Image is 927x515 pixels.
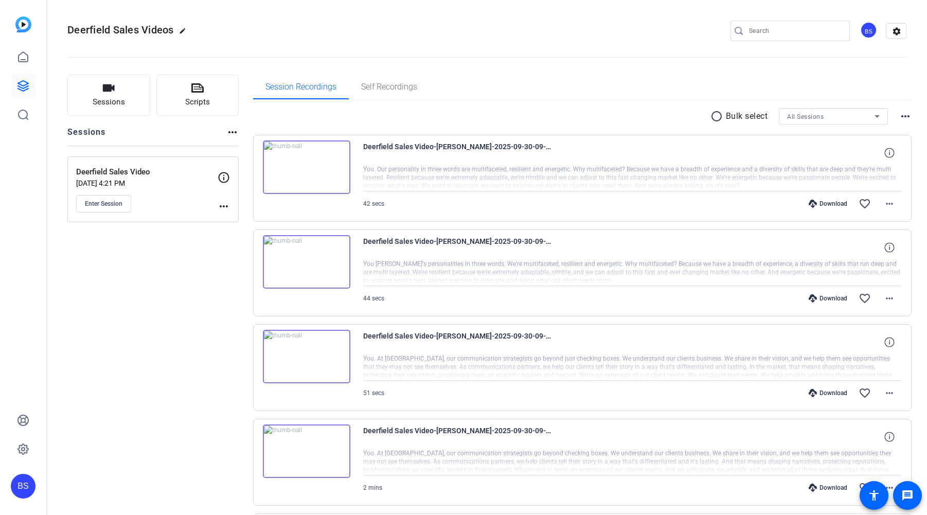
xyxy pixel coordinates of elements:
[859,292,871,305] mat-icon: favorite_border
[804,484,852,492] div: Download
[263,140,350,194] img: thumb-nail
[363,424,554,449] span: Deerfield Sales Video-[PERSON_NAME]-2025-09-30-09-16-05-556-0
[363,389,384,397] span: 51 secs
[67,75,150,116] button: Sessions
[93,96,125,108] span: Sessions
[156,75,239,116] button: Scripts
[710,110,726,122] mat-icon: radio_button_unchecked
[361,83,417,91] span: Self Recordings
[883,387,896,399] mat-icon: more_horiz
[883,482,896,494] mat-icon: more_horiz
[363,484,382,491] span: 2 mins
[363,330,554,354] span: Deerfield Sales Video-[PERSON_NAME]-2025-09-30-09-18-25-210-0
[67,126,106,146] h2: Sessions
[363,140,554,165] span: Deerfield Sales Video-[PERSON_NAME]-2025-09-30-09-20-33-944-0
[218,200,230,212] mat-icon: more_horiz
[226,126,239,138] mat-icon: more_horiz
[263,330,350,383] img: thumb-nail
[860,22,878,40] ngx-avatar: Bowstring Studios
[804,294,852,303] div: Download
[76,166,218,178] p: Deerfield Sales Video
[859,482,871,494] mat-icon: favorite_border
[67,24,174,36] span: Deerfield Sales Videos
[787,113,824,120] span: All Sessions
[185,96,210,108] span: Scripts
[901,489,914,502] mat-icon: message
[265,83,336,91] span: Session Recordings
[804,389,852,397] div: Download
[76,195,131,212] button: Enter Session
[363,295,384,302] span: 44 secs
[899,110,912,122] mat-icon: more_horiz
[11,474,35,499] div: BS
[263,424,350,478] img: thumb-nail
[179,27,191,40] mat-icon: edit
[859,198,871,210] mat-icon: favorite_border
[85,200,122,208] span: Enter Session
[749,25,842,37] input: Search
[76,179,218,187] p: [DATE] 4:21 PM
[263,235,350,289] img: thumb-nail
[726,110,768,122] p: Bulk select
[860,22,877,39] div: BS
[883,198,896,210] mat-icon: more_horiz
[859,387,871,399] mat-icon: favorite_border
[15,16,31,32] img: blue-gradient.svg
[363,235,554,260] span: Deerfield Sales Video-[PERSON_NAME]-2025-09-30-09-19-34-858-0
[883,292,896,305] mat-icon: more_horiz
[868,489,880,502] mat-icon: accessibility
[363,200,384,207] span: 42 secs
[886,24,907,39] mat-icon: settings
[804,200,852,208] div: Download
